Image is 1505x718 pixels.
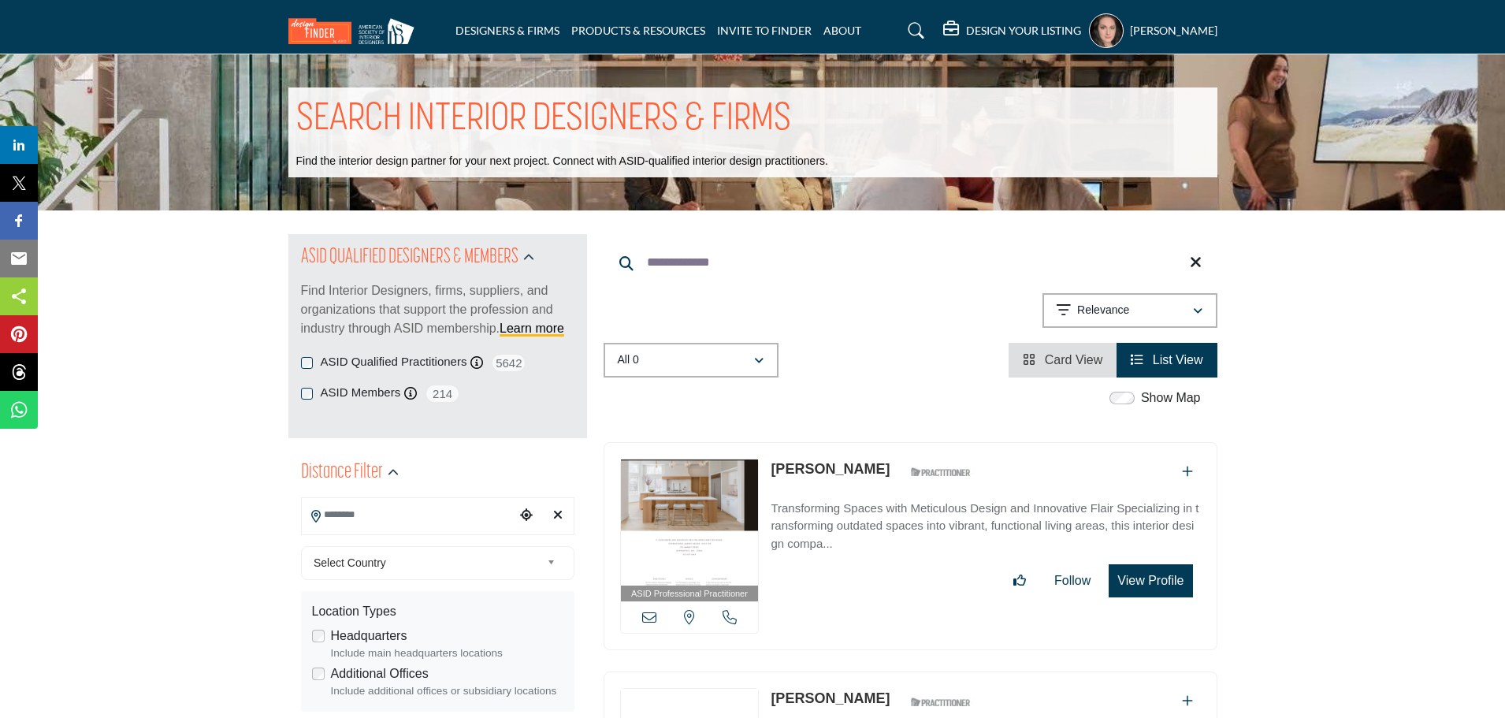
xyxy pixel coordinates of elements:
a: PRODUCTS & RESOURCES [571,24,705,37]
label: Show Map [1141,389,1201,407]
button: Relevance [1042,293,1217,328]
h5: DESIGN YOUR LISTING [966,24,1081,38]
a: Search [893,18,935,43]
h2: ASID QUALIFIED DESIGNERS & MEMBERS [301,244,518,272]
a: Learn more [500,322,564,335]
span: 5642 [491,353,526,373]
span: ASID Professional Practitioner [631,587,748,601]
h2: Distance Filter [301,459,383,487]
img: Nicole Sirek [621,459,759,586]
input: ASID Qualified Practitioners checkbox [301,357,313,369]
div: Include additional offices or subsidiary locations [331,683,563,699]
label: ASID Qualified Practitioners [321,353,467,371]
a: [PERSON_NAME] [771,690,890,706]
label: Additional Offices [331,664,429,683]
label: ASID Members [321,384,401,402]
p: Find the interior design partner for your next project. Connect with ASID-qualified interior desi... [296,154,828,169]
p: Transforming Spaces with Meticulous Design and Innovative Flair Specializing in transforming outd... [771,500,1200,553]
a: Transforming Spaces with Meticulous Design and Innovative Flair Specializing in transforming outd... [771,490,1200,553]
span: Card View [1045,353,1103,366]
a: INVITE TO FINDER [717,24,812,37]
a: ASID Professional Practitioner [621,459,759,602]
div: Choose your current location [515,499,538,533]
a: View List [1131,353,1202,366]
p: Relevance [1077,303,1129,318]
h1: SEARCH INTERIOR DESIGNERS & FIRMS [296,95,791,144]
button: Like listing [1003,565,1036,597]
a: [PERSON_NAME] [771,461,890,477]
img: ASID Qualified Practitioners Badge Icon [905,463,975,482]
p: All 0 [618,352,639,368]
a: ABOUT [823,24,861,37]
img: ASID Qualified Practitioners Badge Icon [905,692,975,712]
button: All 0 [604,343,779,378]
span: 214 [425,384,460,404]
div: DESIGN YOUR LISTING [943,21,1081,40]
label: Headquarters [331,627,407,645]
button: Show hide supplier dropdown [1089,13,1124,48]
div: Clear search location [546,499,570,533]
p: Nicole Migeon [771,688,890,709]
input: Search Keyword [604,244,1217,281]
div: Include main headquarters locations [331,645,563,661]
a: DESIGNERS & FIRMS [455,24,559,37]
input: ASID Members checkbox [301,388,313,400]
a: Add To List [1182,694,1193,708]
li: Card View [1009,343,1117,378]
div: Location Types [312,602,563,621]
h5: [PERSON_NAME] [1130,23,1217,39]
input: Search Location [302,500,515,530]
a: Add To List [1182,465,1193,478]
li: List View [1117,343,1217,378]
button: Follow [1044,565,1101,597]
p: Find Interior Designers, firms, suppliers, and organizations that support the profession and indu... [301,281,574,338]
a: View Card [1023,353,1102,366]
img: Site Logo [288,18,422,44]
p: Nicole Sirek [771,459,890,480]
button: View Profile [1109,564,1192,597]
span: Select Country [314,553,541,572]
span: List View [1153,353,1203,366]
